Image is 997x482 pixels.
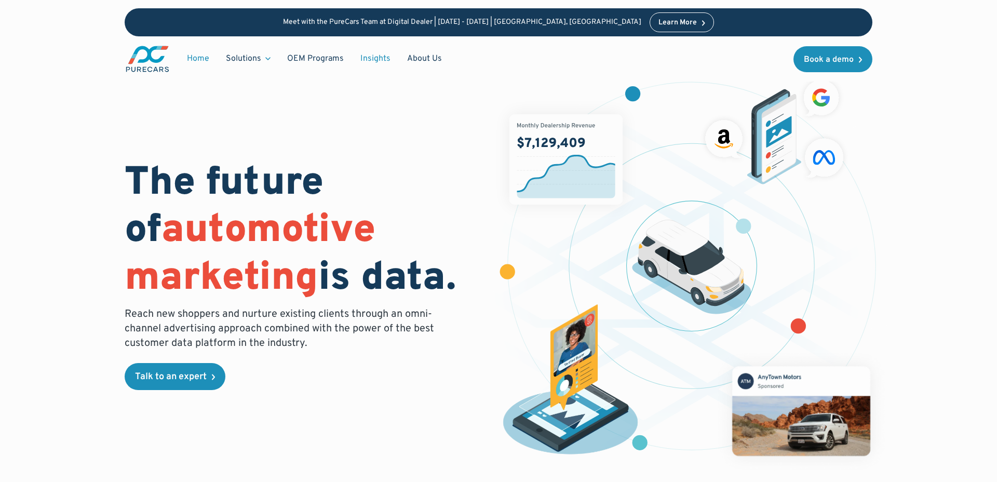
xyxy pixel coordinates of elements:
img: ads on social media and advertising partners [700,75,849,184]
p: Meet with the PureCars Team at Digital Dealer | [DATE] - [DATE] | [GEOGRAPHIC_DATA], [GEOGRAPHIC_... [283,18,641,27]
a: main [125,45,170,73]
div: Talk to an expert [135,372,207,382]
p: Reach new shoppers and nurture existing clients through an omni-channel advertising approach comb... [125,307,440,351]
img: mockup of facebook post [713,347,888,475]
a: Insights [352,49,399,69]
a: About Us [399,49,450,69]
div: Learn More [658,19,697,26]
span: automotive marketing [125,206,375,303]
div: Solutions [218,49,279,69]
img: illustration of a vehicle [632,220,751,314]
div: Solutions [226,53,261,64]
a: Home [179,49,218,69]
a: Learn More [650,12,714,32]
a: Talk to an expert [125,363,225,390]
a: Book a demo [793,46,872,72]
img: chart showing monthly dealership revenue of $7m [509,114,623,205]
a: OEM Programs [279,49,352,69]
img: persona of a buyer [493,304,648,459]
div: Book a demo [804,56,854,64]
h1: The future of is data. [125,160,486,303]
img: purecars logo [125,45,170,73]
